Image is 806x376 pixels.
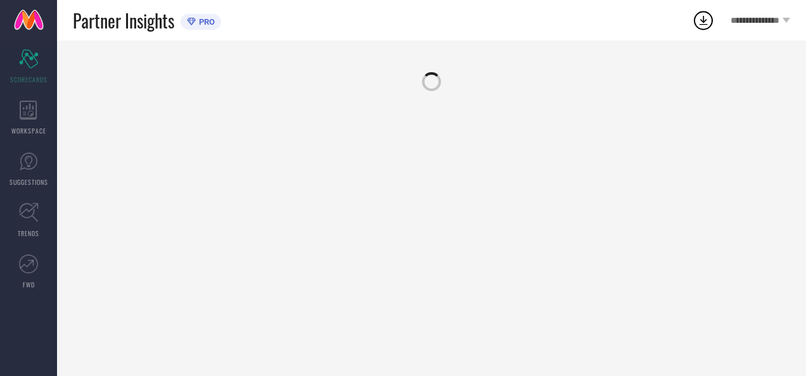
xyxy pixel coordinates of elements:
[196,17,215,27] span: PRO
[10,75,48,84] span: SCORECARDS
[18,229,39,238] span: TRENDS
[10,177,48,187] span: SUGGESTIONS
[11,126,46,135] span: WORKSPACE
[692,9,715,32] div: Open download list
[73,8,174,34] span: Partner Insights
[23,280,35,289] span: FWD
